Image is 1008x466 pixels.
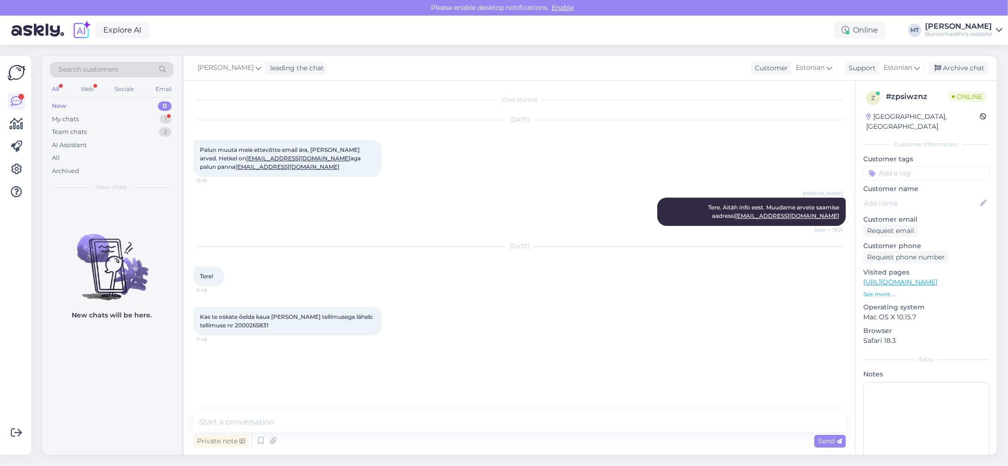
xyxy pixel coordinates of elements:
span: 11:48 [196,336,231,343]
span: Tere. Aitäh info eest. Muudame arvete saamise aadressi [708,204,841,219]
div: Request email [863,225,918,237]
img: No chats [42,217,181,302]
a: [EMAIL_ADDRESS][DOMAIN_NAME] [235,163,339,170]
span: Estonian [796,63,825,73]
span: [PERSON_NAME] [802,190,843,197]
span: Online [948,92,986,102]
span: z [871,94,875,101]
div: AI Assistant [52,141,87,150]
span: Send [818,437,842,445]
p: Customer email [863,215,989,225]
div: [PERSON_NAME] [925,23,992,30]
a: [URL][DOMAIN_NAME] [863,278,937,286]
span: Tere! [200,273,213,280]
div: MT [908,24,921,37]
span: Kas te oskate öelda kaua [PERSON_NAME] tellimusega läheb: tellimuse nr 2000265831 [200,313,375,329]
a: [EMAIL_ADDRESS][DOMAIN_NAME] [735,212,839,219]
span: 13:19 [196,177,231,184]
span: Palun muuta meie ettevõtte email ära, [PERSON_NAME] arved. Hetkel on aga palun panna [200,146,362,170]
input: Add name [864,198,978,208]
span: [PERSON_NAME] [198,63,254,73]
span: Search customers [58,65,118,75]
a: [PERSON_NAME]Büroomaailm's website [925,23,1002,38]
div: [DATE] [193,242,846,250]
img: explore-ai [72,20,91,40]
div: Customer information [863,140,989,149]
div: All [50,83,61,95]
div: Archived [52,166,79,176]
p: Safari 18.3 [863,336,989,346]
div: 0 [158,101,172,111]
span: Seen ✓ 13:21 [808,226,843,233]
div: 1 [160,115,172,124]
div: Extra [863,355,989,364]
p: Visited pages [863,267,989,277]
span: Enable [549,3,577,12]
div: # zpsiwznz [886,91,948,102]
span: 11:48 [196,287,231,294]
div: My chats [52,115,79,124]
div: Chat started [193,96,846,104]
div: Team chats [52,127,87,137]
div: Support [845,63,876,73]
a: Explore AI [95,22,149,38]
div: 2 [159,127,172,137]
p: Notes [863,369,989,379]
p: Customer name [863,184,989,194]
div: [DATE] [193,116,846,124]
p: Mac OS X 10.15.7 [863,312,989,322]
div: Request phone number [863,251,949,264]
div: Büroomaailm's website [925,30,992,38]
div: Email [154,83,174,95]
div: [GEOGRAPHIC_DATA], [GEOGRAPHIC_DATA] [866,112,980,132]
p: Customer tags [863,154,989,164]
div: All [52,153,60,163]
div: leading the chat [266,63,324,73]
div: New [52,101,66,111]
div: Web [79,83,95,95]
span: Estonian [884,63,912,73]
p: See more ... [863,290,989,299]
div: Private note [193,435,249,448]
input: Add a tag [863,166,989,180]
div: Socials [113,83,136,95]
p: Browser [863,326,989,336]
div: Archive chat [929,62,988,75]
span: New chats [97,183,127,191]
p: New chats will be here. [72,310,152,320]
p: Operating system [863,302,989,312]
a: [EMAIL_ADDRESS][DOMAIN_NAME] [246,155,350,162]
p: Customer phone [863,241,989,251]
img: Askly Logo [8,64,25,82]
div: Online [834,22,885,39]
div: Customer [751,63,788,73]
